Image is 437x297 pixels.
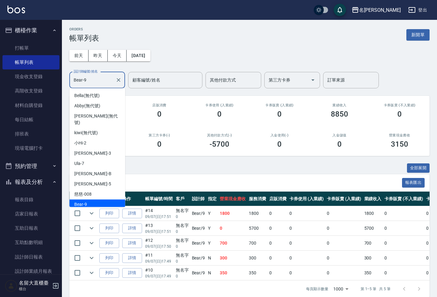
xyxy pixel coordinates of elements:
[69,50,89,61] button: 前天
[176,273,189,279] p: 0
[325,221,363,236] td: 0
[383,221,424,236] td: 0
[89,50,108,61] button: 昨天
[2,174,59,190] button: 報表及分析
[334,4,346,16] button: save
[87,224,96,233] button: expand row
[288,251,325,265] td: 0
[206,221,218,236] td: Y
[176,229,189,234] p: 0
[144,206,174,221] td: #14
[2,84,59,98] a: 高階收支登錄
[108,50,127,61] button: 今天
[144,236,174,250] td: #12
[383,251,424,265] td: 0
[325,192,363,206] th: 卡券販賣 (入業績)
[359,6,401,14] div: 名[PERSON_NAME]
[383,236,424,250] td: 0
[325,266,363,280] td: 0
[2,193,59,207] a: 報表目錄
[308,75,318,85] button: Open
[99,268,119,278] button: 列印
[74,191,92,197] span: 慈慈 -008
[247,266,268,280] td: 350
[144,192,174,206] th: 帳單編號/時間
[268,251,288,265] td: 0
[325,236,363,250] td: 0
[145,273,173,279] p: 09/07 (日) 17:49
[377,133,422,137] h2: 營業現金應收
[268,206,288,221] td: 0
[391,140,408,148] h3: 3150
[144,266,174,280] td: #10
[87,209,96,218] button: expand row
[257,133,302,137] h2: 入金使用(-)
[206,206,218,221] td: Y
[190,206,207,221] td: Bear /9
[247,221,268,236] td: 5700
[206,236,218,250] td: Y
[197,133,242,137] h2: 其他付款方式(-)
[5,280,17,292] img: Person
[217,110,222,118] h3: 0
[349,4,403,16] button: 名[PERSON_NAME]
[114,76,123,84] button: Clear
[19,280,50,286] h5: 名留大直櫃臺
[218,251,247,265] td: 300
[176,237,189,244] div: 無名字
[74,103,100,109] span: Abby (無代號)
[268,221,288,236] td: 0
[383,192,424,206] th: 卡券販賣 (不入業績)
[2,221,59,235] a: 互助日報表
[87,238,96,248] button: expand row
[121,192,144,206] th: 操作
[74,140,86,146] span: 小Hi -2
[2,141,59,155] a: 現場電腦打卡
[176,207,189,214] div: 無名字
[7,6,25,13] img: Logo
[77,180,402,186] span: 訂單列表
[174,192,190,206] th: 客戶
[99,238,119,248] button: 列印
[176,259,189,264] p: 0
[317,103,362,107] h2: 業績收入
[2,235,59,250] a: 互助點數明細
[74,130,98,136] span: kiwi (無代號)
[406,32,430,38] a: 新開單
[306,286,328,292] p: 每頁顯示數量
[402,178,425,188] button: 報表匯出
[2,41,59,55] a: 打帳單
[157,140,162,148] h3: 0
[407,163,430,173] button: 全部展開
[218,206,247,221] td: 1800
[127,50,150,61] button: [DATE]
[361,286,391,292] p: 第 1–5 筆 共 5 筆
[69,34,99,42] h3: 帳單列表
[397,110,402,118] h3: 0
[2,127,59,141] a: 排班表
[218,192,247,206] th: 營業現金應收
[288,266,325,280] td: 0
[363,266,383,280] td: 350
[99,224,119,233] button: 列印
[2,158,59,174] button: 預約管理
[288,206,325,221] td: 0
[210,140,229,148] h3: -5700
[268,192,288,206] th: 店販消費
[2,22,59,38] button: 櫃檯作業
[288,221,325,236] td: 0
[325,251,363,265] td: 0
[363,206,383,221] td: 1800
[99,209,119,218] button: 列印
[2,250,59,264] a: 設計師日報表
[363,221,383,236] td: 5700
[145,214,173,219] p: 09/07 (日) 17:51
[190,221,207,236] td: Bear /9
[247,192,268,206] th: 服務消費
[176,222,189,229] div: 無名字
[268,236,288,250] td: 0
[2,207,59,221] a: 店家日報表
[74,92,100,99] span: Bella (無代號)
[363,236,383,250] td: 700
[122,224,142,233] a: 詳情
